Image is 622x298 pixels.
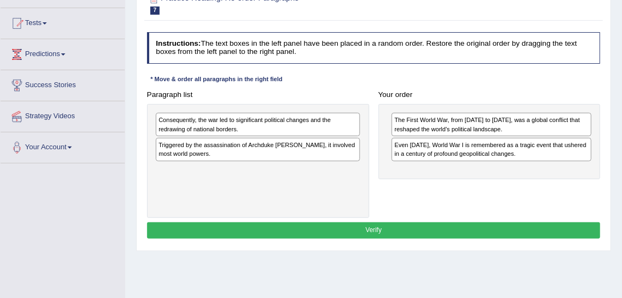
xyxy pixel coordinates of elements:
div: Triggered by the assassination of Archduke [PERSON_NAME], it involved most world powers. [156,138,360,161]
div: The First World War, from [DATE] to [DATE], was a global conflict that reshaped the world's polit... [392,113,591,136]
a: Tests [1,8,125,35]
a: Success Stories [1,70,125,98]
div: * Move & order all paragraphs in the right field [147,75,286,84]
a: Predictions [1,39,125,66]
div: Even [DATE], World War I is remembered as a tragic event that ushered in a century of profound ge... [392,138,591,161]
b: Instructions: [156,39,200,47]
span: 7 [150,7,160,15]
button: Verify [147,222,601,238]
div: Consequently, the war led to significant political changes and the redrawing of national borders. [156,113,360,136]
h4: Your order [379,91,601,99]
a: Your Account [1,132,125,160]
h4: Paragraph list [147,91,369,99]
h4: The text boxes in the left panel have been placed in a random order. Restore the original order b... [147,32,601,63]
a: Strategy Videos [1,101,125,129]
